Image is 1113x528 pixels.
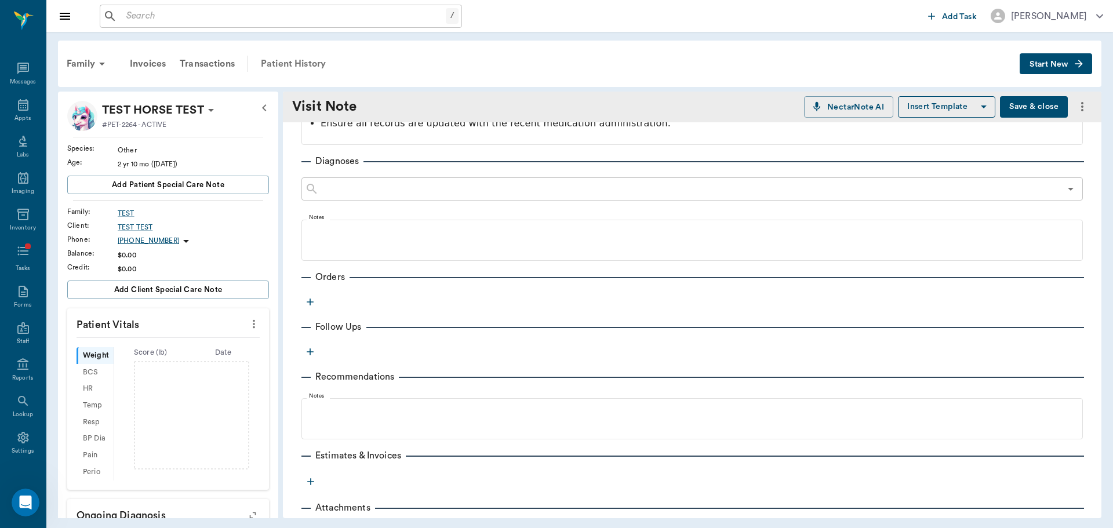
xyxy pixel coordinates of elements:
[67,281,269,299] button: Add client Special Care Note
[10,78,37,86] div: Messages
[67,308,269,337] p: Patient Vitals
[309,213,325,221] label: Notes
[12,187,34,196] div: Imaging
[118,236,179,246] p: [PHONE_NUMBER]
[173,50,242,78] a: Transactions
[1011,9,1087,23] div: [PERSON_NAME]
[118,159,269,169] div: 2 yr 10 mo ([DATE])
[67,176,269,194] button: Add patient Special Care Note
[923,5,981,27] button: Add Task
[311,501,375,515] p: Attachments
[56,6,132,14] h1: [PERSON_NAME]
[311,320,366,334] p: Follow Ups
[17,337,29,346] div: Staff
[77,364,114,381] div: BCS
[9,281,190,465] div: We do have an integration with Mango for VOIP calling that allows for the recording and transcrib...
[245,314,263,334] button: more
[254,50,333,78] a: Patient History
[17,151,29,159] div: Labs
[8,5,30,27] button: go back
[12,447,35,456] div: Settings
[181,5,203,27] button: Home
[12,374,34,383] div: Reports
[67,101,97,131] img: Profile Image
[53,5,77,28] button: Close drawer
[51,230,213,264] div: Might be a long shot, but I would not want a missed opportunity to optimize the system
[301,472,320,491] button: more
[60,50,116,78] div: Family
[321,116,1078,130] p: Ensure all records are updated with the recent medication administration.
[56,14,79,26] p: Active
[12,489,39,516] iframe: Intercom live chat
[77,447,114,464] div: Pain
[118,222,269,232] a: TEST TEST
[77,464,114,480] div: Perio
[67,499,269,528] p: Ongoing diagnosis
[118,264,269,274] div: $0.00
[203,5,224,26] div: Close
[37,380,46,389] button: Gif picker
[67,220,118,231] div: Client :
[67,262,118,272] div: Credit :
[67,157,118,167] div: Age :
[77,381,114,398] div: HR
[311,270,350,284] p: Orders
[199,375,217,394] button: Send a message…
[1072,97,1092,116] button: more
[187,347,260,358] div: Date
[14,301,31,309] div: Forms
[13,410,33,419] div: Lookup
[14,114,31,123] div: Appts
[1063,181,1079,197] button: Open
[311,449,406,463] p: Estimates & Invoices
[10,224,36,232] div: Inventory
[77,397,114,414] div: Temp
[51,20,213,54] div: Oh it's great, any chance they will make an option to add client conversations?
[9,13,223,281] div: Brittany says…
[77,431,114,447] div: BP Dia
[67,248,118,258] div: Balance :
[123,50,173,78] a: Invoices
[67,234,118,245] div: Phone :
[42,13,223,271] div: Oh it's great, any chance they will make an option to add client conversations?I often have convo...
[1000,96,1068,118] button: Save & close
[114,283,223,296] span: Add client Special Care Note
[118,145,269,155] div: Other
[51,60,213,139] div: I often have convos after starting treatment i would love to be able to record and add to a recor...
[311,154,363,168] p: Diagnoses
[9,281,223,486] div: Lizbeth says…
[114,347,187,358] div: Score ( lb )
[102,101,204,119] p: TEST HORSE TEST
[981,5,1112,27] button: [PERSON_NAME]
[74,380,83,389] button: Start recording
[16,264,30,273] div: Tasks
[67,206,118,217] div: Family :
[309,392,325,400] label: Notes
[112,179,224,191] span: Add patient Special Care Note
[118,208,269,219] a: TEST
[804,96,893,118] button: NectarNote AI
[122,8,446,24] input: Search
[1020,53,1092,75] button: Start New
[118,250,269,260] div: $0.00
[292,96,379,117] div: Visit Note
[33,6,52,25] img: Profile image for Lizbeth
[51,145,213,224] div: I have been trialing this on my ER shifts as well and copy and pasting (so I can learn the AI bet...
[898,96,995,118] button: Insert Template
[55,380,64,389] button: Upload attachment
[18,380,27,389] button: Emoji picker
[10,355,222,375] textarea: Message…
[19,287,181,458] div: We do have an integration with Mango for VOIP calling that allows for the recording and transcrib...
[67,143,118,154] div: Species :
[77,347,114,364] div: Weight
[102,119,166,130] p: #PET-2264 - ACTIVE
[311,370,399,384] p: Recommendations
[77,414,114,431] div: Resp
